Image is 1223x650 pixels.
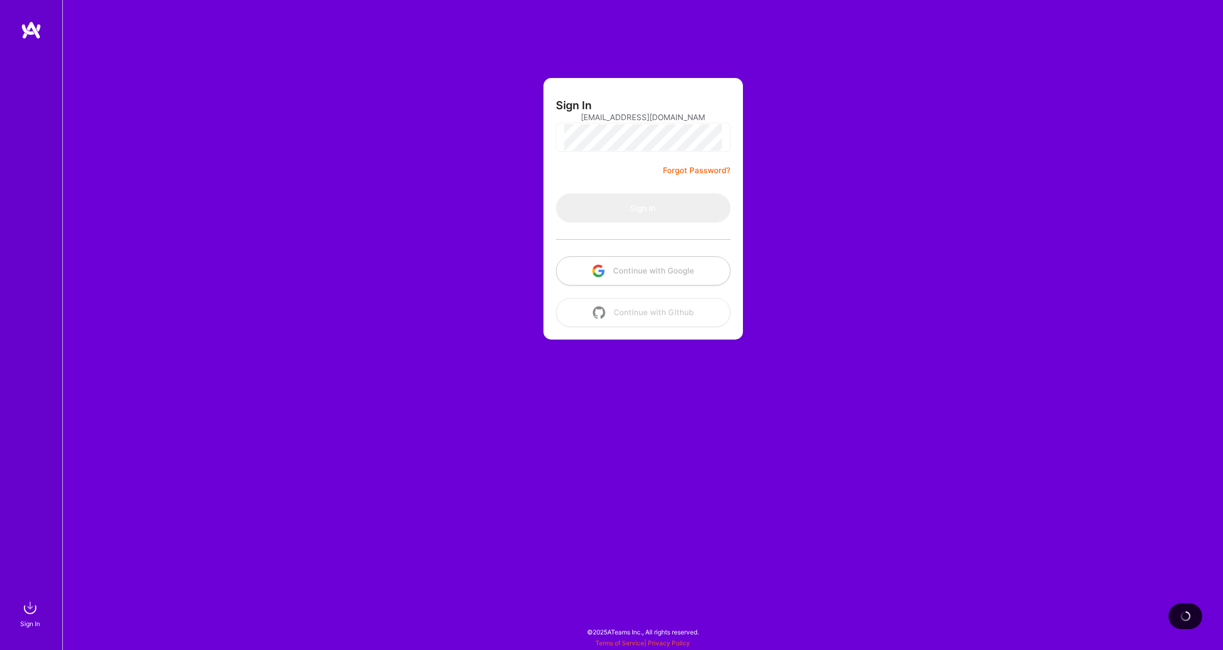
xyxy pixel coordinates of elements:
img: loading [1178,609,1192,623]
img: icon [593,306,605,319]
span: | [595,639,690,647]
img: logo [21,21,42,40]
a: Forgot Password? [663,164,730,177]
a: Privacy Policy [648,639,690,647]
img: icon [592,265,605,277]
button: Sign In [556,193,730,223]
div: © 2025 ATeams Inc., All rights reserved. [62,619,1223,645]
h3: Sign In [556,99,592,112]
a: sign inSign In [22,597,41,629]
img: sign in [20,597,41,618]
a: Terms of Service [595,639,644,647]
div: Sign In [20,618,40,629]
button: Continue with Github [556,298,730,327]
button: Continue with Google [556,256,730,285]
input: Email... [581,104,706,131]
